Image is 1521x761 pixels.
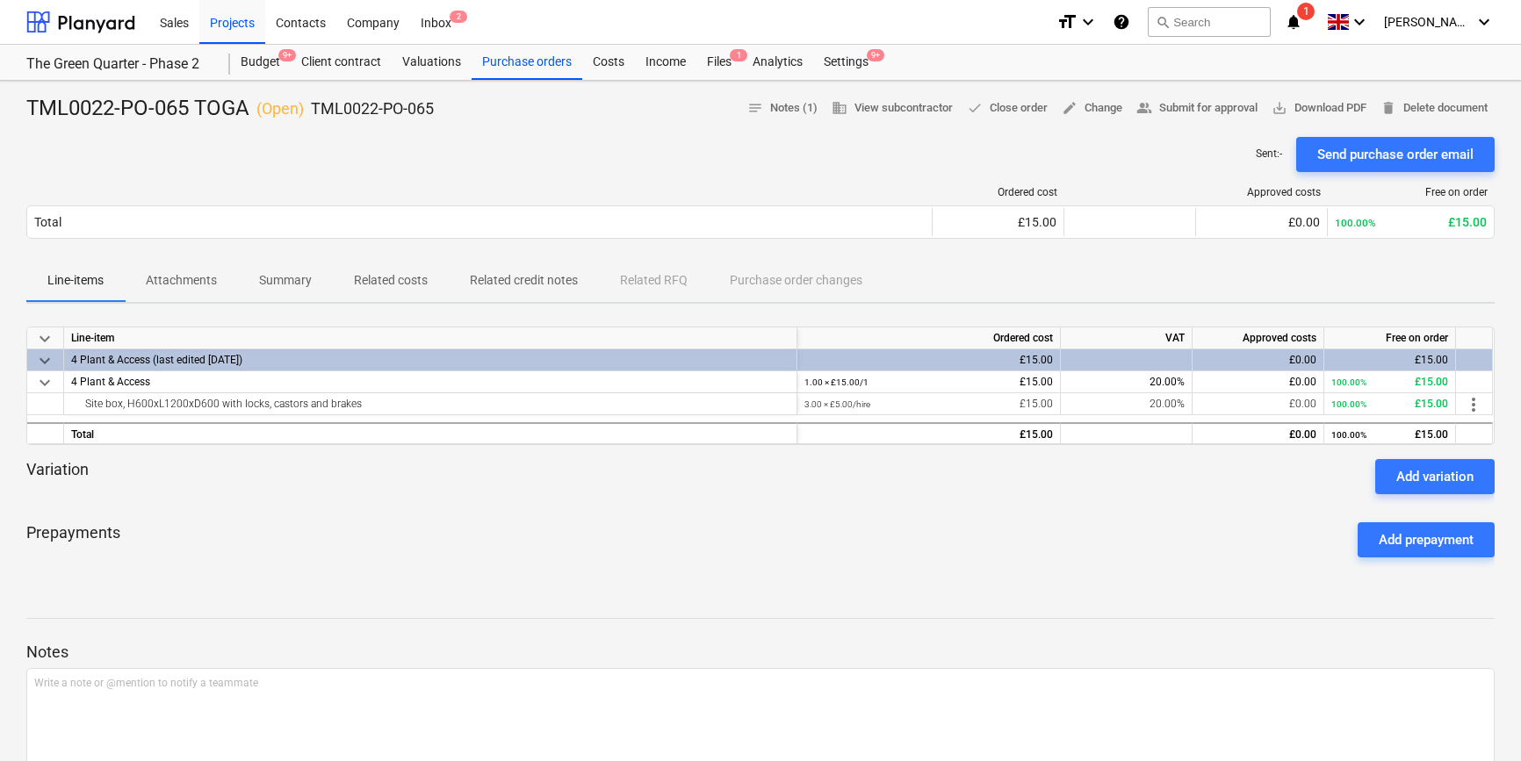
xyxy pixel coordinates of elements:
[804,424,1053,446] div: £15.00
[71,349,789,370] div: 4 Plant & Access (last edited 08 Aug 2025)
[1272,98,1366,118] span: Download PDF
[1335,217,1376,229] small: 100.00%
[34,215,61,229] div: Total
[1375,459,1495,494] button: Add variation
[730,49,747,61] span: 1
[1256,147,1282,162] p: Sent : -
[1200,424,1316,446] div: £0.00
[635,45,696,80] a: Income
[1285,11,1302,32] i: notifications
[1331,377,1366,387] small: 100.00%
[582,45,635,80] a: Costs
[1136,100,1152,116] span: people_alt
[1296,137,1495,172] button: Send purchase order email
[804,399,870,409] small: 3.00 × £5.00 / hire
[1203,186,1321,198] div: Approved costs
[832,98,953,118] span: View subcontractor
[747,100,763,116] span: notes
[1061,371,1193,393] div: 20.00%
[311,98,434,119] p: TML0022-PO-065
[1136,98,1258,118] span: Submit for approval
[1349,11,1370,32] i: keyboard_arrow_down
[392,45,472,80] a: Valuations
[1373,95,1495,122] button: Delete document
[967,98,1048,118] span: Close order
[1384,15,1472,29] span: [PERSON_NAME]
[1463,394,1484,415] span: more_vert
[1331,393,1448,415] div: £15.00
[1474,11,1495,32] i: keyboard_arrow_down
[1331,349,1448,371] div: £15.00
[64,327,797,349] div: Line-item
[940,215,1056,229] div: £15.00
[1203,215,1320,229] div: £0.00
[34,372,55,393] span: keyboard_arrow_down
[1396,465,1474,488] div: Add variation
[696,45,742,80] div: Files
[1062,98,1122,118] span: Change
[1331,399,1366,409] small: 100.00%
[470,271,578,290] p: Related credit notes
[1331,371,1448,393] div: £15.00
[291,45,392,80] a: Client contract
[813,45,879,80] a: Settings9+
[1317,143,1474,166] div: Send purchase order email
[1078,11,1099,32] i: keyboard_arrow_down
[1335,215,1487,229] div: £15.00
[34,350,55,371] span: keyboard_arrow_down
[1193,327,1324,349] div: Approved costs
[813,45,879,80] div: Settings
[1335,186,1488,198] div: Free on order
[1056,11,1078,32] i: format_size
[1358,522,1495,557] button: Add prepayment
[47,271,104,290] p: Line-items
[26,522,120,557] p: Prepayments
[34,328,55,349] span: keyboard_arrow_down
[832,100,847,116] span: business
[1380,100,1396,116] span: delete
[26,642,1495,663] p: Notes
[1200,393,1316,415] div: £0.00
[1055,95,1129,122] button: Change
[742,45,813,80] a: Analytics
[278,49,296,61] span: 9+
[472,45,582,80] a: Purchase orders
[71,393,789,414] div: Site box, H600xL1200xD600 with locks, castors and brakes
[867,49,884,61] span: 9+
[26,55,209,74] div: The Green Quarter - Phase 2
[804,349,1053,371] div: £15.00
[1156,15,1170,29] span: search
[64,422,797,444] div: Total
[1113,11,1130,32] i: Knowledge base
[1331,430,1366,440] small: 100.00%
[960,95,1055,122] button: Close order
[747,98,818,118] span: Notes (1)
[1380,98,1488,118] span: Delete document
[1379,528,1474,551] div: Add prepayment
[1062,100,1078,116] span: edit
[1200,371,1316,393] div: £0.00
[804,377,869,387] small: 1.00 × £15.00 / 1
[1061,327,1193,349] div: VAT
[967,100,983,116] span: done
[450,11,467,23] span: 2
[1433,677,1521,761] iframe: Chat Widget
[1265,95,1373,122] button: Download PDF
[1200,349,1316,371] div: £0.00
[940,186,1057,198] div: Ordered cost
[71,376,150,388] span: 4 Plant & Access
[26,459,89,494] p: Variation
[804,371,1053,393] div: £15.00
[797,327,1061,349] div: Ordered cost
[740,95,825,122] button: Notes (1)
[26,95,434,123] div: TML0022-PO-065 TOGA
[230,45,291,80] a: Budget9+
[1331,424,1448,446] div: £15.00
[1297,3,1315,20] span: 1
